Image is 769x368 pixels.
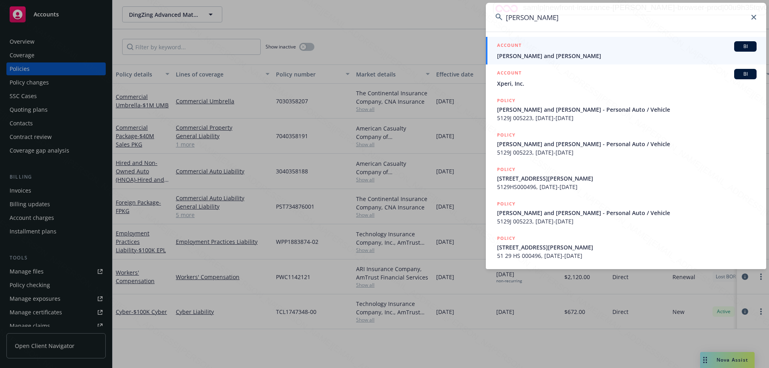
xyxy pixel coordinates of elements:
[486,161,766,195] a: POLICY[STREET_ADDRESS][PERSON_NAME]5129HS000496, [DATE]-[DATE]
[737,70,753,78] span: BI
[497,114,757,122] span: 5129J 005223, [DATE]-[DATE]
[497,174,757,183] span: [STREET_ADDRESS][PERSON_NAME]
[497,243,757,251] span: [STREET_ADDRESS][PERSON_NAME]
[497,165,515,173] h5: POLICY
[497,234,515,242] h5: POLICY
[497,148,757,157] span: 5129J 005223, [DATE]-[DATE]
[497,131,515,139] h5: POLICY
[486,64,766,92] a: ACCOUNTBIXperi, Inc.
[486,37,766,64] a: ACCOUNTBI[PERSON_NAME] and [PERSON_NAME]
[497,209,757,217] span: [PERSON_NAME] and [PERSON_NAME] - Personal Auto / Vehicle
[486,230,766,264] a: POLICY[STREET_ADDRESS][PERSON_NAME]51 29 HS 000496, [DATE]-[DATE]
[497,97,515,105] h5: POLICY
[497,41,521,51] h5: ACCOUNT
[497,105,757,114] span: [PERSON_NAME] and [PERSON_NAME] - Personal Auto / Vehicle
[737,43,753,50] span: BI
[486,127,766,161] a: POLICY[PERSON_NAME] and [PERSON_NAME] - Personal Auto / Vehicle5129J 005223, [DATE]-[DATE]
[497,183,757,191] span: 5129HS000496, [DATE]-[DATE]
[497,251,757,260] span: 51 29 HS 000496, [DATE]-[DATE]
[497,200,515,208] h5: POLICY
[497,140,757,148] span: [PERSON_NAME] and [PERSON_NAME] - Personal Auto / Vehicle
[486,195,766,230] a: POLICY[PERSON_NAME] and [PERSON_NAME] - Personal Auto / Vehicle5129J 005223, [DATE]-[DATE]
[497,217,757,225] span: 5129J 005223, [DATE]-[DATE]
[486,92,766,127] a: POLICY[PERSON_NAME] and [PERSON_NAME] - Personal Auto / Vehicle5129J 005223, [DATE]-[DATE]
[486,3,766,32] input: Search...
[497,79,757,88] span: Xperi, Inc.
[497,69,521,78] h5: ACCOUNT
[497,52,757,60] span: [PERSON_NAME] and [PERSON_NAME]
